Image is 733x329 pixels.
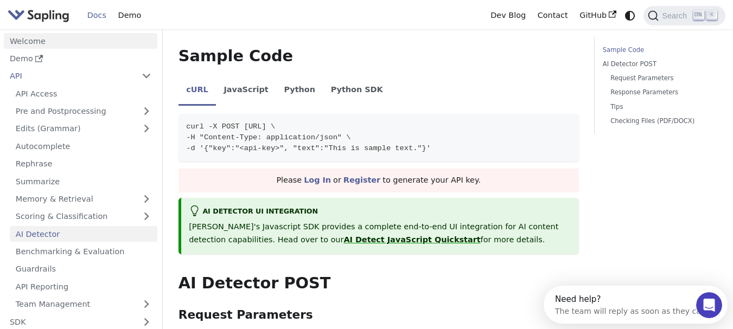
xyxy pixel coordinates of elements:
[696,292,722,318] iframe: Intercom live chat
[10,244,157,260] a: Benchmarking & Evaluation
[179,308,579,322] h3: Request Parameters
[544,286,728,324] iframe: Intercom live chat discovery launcher
[81,7,112,24] a: Docs
[179,76,216,106] li: cURL
[643,6,725,25] button: Search (Ctrl+K)
[532,7,574,24] a: Contact
[610,87,710,98] a: Response Parameters
[343,176,380,184] a: Register
[304,176,331,184] a: Log In
[10,121,157,137] a: Edits (Grammar)
[4,68,136,84] a: API
[485,7,531,24] a: Dev Blog
[603,59,713,69] a: AI Detector POST
[10,104,157,119] a: Pre and Postprocessing
[10,173,157,189] a: Summarize
[610,73,710,83] a: Request Parameters
[10,209,157,224] a: Scoring & Classification
[186,133,350,141] span: -H "Content-Type: application/json" \
[189,221,571,247] p: [PERSON_NAME]'s Javascript SDK provides a complete end-to-end UI integration for AI content detec...
[622,8,638,23] button: Switch between dark and light mode (currently system mode)
[4,51,157,67] a: Demo
[179,169,579,192] div: Please or to generate your API key.
[323,76,391,106] li: Python SDK
[112,7,147,24] a: Demo
[186,122,275,131] span: curl -X POST [URL] \
[11,9,162,18] div: Need help?
[136,68,157,84] button: Collapse sidebar category 'API'
[276,76,323,106] li: Python
[10,261,157,277] a: Guardrails
[179,274,579,293] h2: AI Detector POST
[10,156,157,172] a: Rephrase
[573,7,622,24] a: GitHub
[706,10,717,20] kbd: K
[659,11,693,20] span: Search
[11,18,162,29] div: The team will reply as soon as they can
[10,86,157,101] a: API Access
[216,76,276,106] li: JavaScript
[189,205,571,218] div: AI Detector UI integration
[10,279,157,294] a: API Reporting
[610,116,710,126] a: Checking Files (PDF/DOCX)
[10,138,157,154] a: Autocomplete
[610,102,710,112] a: Tips
[10,296,157,312] a: Team Management
[186,144,431,152] span: -d '{"key":"<api-key>", "text":"This is sample text."}'
[603,45,713,55] a: Sample Code
[179,47,579,66] h2: Sample Code
[8,8,73,23] a: Sapling.ai
[10,226,157,242] a: AI Detector
[10,191,157,207] a: Memory & Retrieval
[8,8,69,23] img: Sapling.ai
[4,33,157,49] a: Welcome
[4,4,194,34] div: Open Intercom Messenger
[343,235,480,244] a: AI Detect JavaScript Quickstart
